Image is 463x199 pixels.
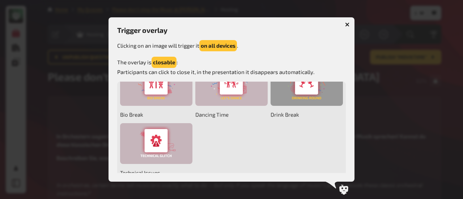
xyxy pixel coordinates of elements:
[120,65,192,106] div: Bio Break
[195,109,268,120] span: Dancing Time
[195,65,268,106] div: Dancing Time
[117,57,346,76] p: The overlay is : Participants can click to close it, in the presentation it disappears automatica...
[117,40,346,51] p: Clicking on an image will trigger it .
[152,57,177,68] button: closable
[271,109,343,120] span: Drink Break
[271,65,343,106] div: Drink Break
[117,26,346,34] h3: Trigger overlay
[120,109,192,120] span: Bio Break
[120,167,192,178] span: Technical Issues
[199,40,237,51] button: on all devices
[120,123,192,164] div: Technical Issues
